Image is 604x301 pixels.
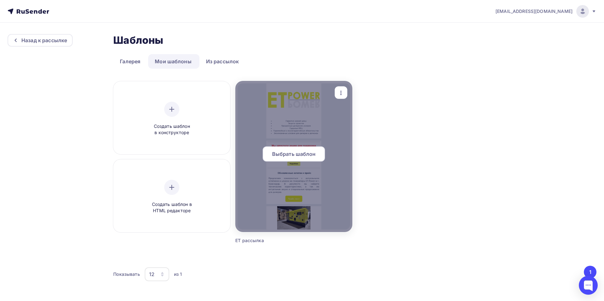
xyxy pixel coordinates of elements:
[495,5,596,18] a: [EMAIL_ADDRESS][DOMAIN_NAME]
[235,237,323,244] div: ET рассылка
[148,54,198,69] a: Мои шаблоны
[584,266,596,278] button: Go to page 1
[495,8,573,14] span: [EMAIL_ADDRESS][DOMAIN_NAME]
[113,271,140,277] div: Показывать
[149,270,154,278] div: 12
[21,37,67,44] div: Назад к рассылке
[113,34,163,47] h2: Шаблоны
[174,271,182,277] div: из 1
[144,267,170,281] button: 12
[142,123,202,136] span: Создать шаблон в конструкторе
[199,54,246,69] a: Из рассылок
[583,266,597,278] ul: Pagination
[272,150,316,158] span: Выбрать шаблон
[142,201,202,214] span: Создать шаблон в HTML редакторе
[113,54,147,69] a: Галерея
